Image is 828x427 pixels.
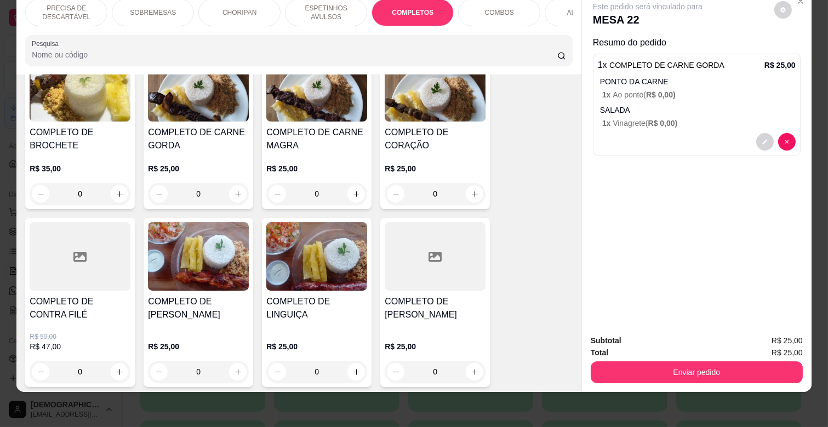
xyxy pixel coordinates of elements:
[222,8,256,17] p: CHORIPAN
[591,336,621,345] strong: Subtotal
[266,295,367,321] h4: COMPLETO DE LINGUIÇA
[266,53,367,122] img: product-image
[148,295,249,321] h4: COMPLETO DE [PERSON_NAME]
[148,53,249,122] img: product-image
[591,361,803,383] button: Enviar pedido
[598,59,724,72] p: 1 x
[648,119,678,128] span: R$ 0,00 )
[385,53,486,122] img: product-image
[385,341,486,352] p: R$ 25,00
[30,163,130,174] p: R$ 35,00
[385,163,486,174] p: R$ 25,00
[764,60,796,71] p: R$ 25,00
[772,347,803,359] span: R$ 25,00
[567,8,605,17] p: ADICIONAIS
[772,334,803,347] span: R$ 25,00
[30,341,130,352] p: R$ 47,00
[30,126,130,152] h4: COMPLETO DE BROCHETE
[602,119,613,128] span: 1 x
[600,76,796,87] p: PONTO DA CARNE
[600,105,796,116] p: SALADA
[778,133,796,151] button: decrease-product-quantity
[30,295,130,321] h4: COMPLETO DE CONTRA FILÉ
[609,61,724,70] span: COMPLETO DE CARNE GORDA
[148,341,249,352] p: R$ 25,00
[148,126,249,152] h4: COMPLETO DE CARNE GORDA
[266,126,367,152] h4: COMPLETO DE CARNE MAGRA
[130,8,176,17] p: SOBREMESAS
[602,118,796,129] p: Vinagrete (
[30,332,130,341] p: R$ 50,00
[593,1,703,12] p: Este pedido será vinculado para
[591,348,608,357] strong: Total
[756,133,774,151] button: decrease-product-quantity
[294,4,358,21] p: ESPETINHOS AVULSOS
[148,163,249,174] p: R$ 25,00
[32,39,62,48] label: Pesquisa
[148,222,249,291] img: product-image
[385,126,486,152] h4: COMPLETO DE CORAÇÃO
[485,8,514,17] p: COMBOS
[266,341,367,352] p: R$ 25,00
[593,12,703,27] p: MESA 22
[593,36,801,49] p: Resumo do pedido
[392,8,433,17] p: COMPLETOS
[646,90,676,99] span: R$ 0,00 )
[774,1,792,19] button: decrease-product-quantity
[602,89,796,100] p: Ao ponto (
[30,53,130,122] img: product-image
[385,295,486,321] h4: COMPLETO DE [PERSON_NAME]
[35,4,98,21] p: PRECISA DE DESCARTÁVEL
[32,49,557,60] input: Pesquisa
[266,222,367,291] img: product-image
[602,90,613,99] span: 1 x
[266,163,367,174] p: R$ 25,00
